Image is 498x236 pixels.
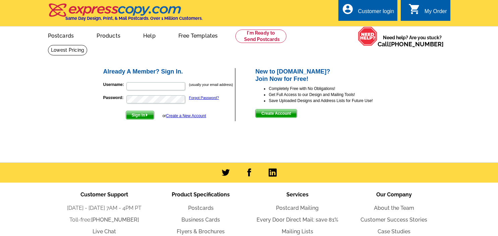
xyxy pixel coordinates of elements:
[188,205,214,211] a: Postcards
[103,82,126,88] label: Username:
[65,16,203,21] h4: Same Day Design, Print, & Mail Postcards. Over 1 Million Customers.
[342,3,354,15] i: account_circle
[286,191,309,198] span: Services
[257,217,338,223] a: Every Door Direct Mail: save 81%
[166,113,206,118] a: Create a New Account
[37,27,85,43] a: Postcards
[374,205,414,211] a: About the Team
[389,41,444,48] a: [PHONE_NUMBER]
[425,8,447,18] div: My Order
[126,111,154,120] button: Sign In
[56,204,153,212] li: [DATE] - [DATE] 7AM - 4PM PT
[269,98,396,104] li: Save Uploaded Designs and Address Lists for Future Use!
[93,228,116,235] a: Live Chat
[48,8,203,21] a: Same Day Design, Print, & Mail Postcards. Over 1 Million Customers.
[256,109,296,117] span: Create Account
[189,96,219,100] a: Forgot Password?
[86,27,131,43] a: Products
[103,95,126,101] label: Password:
[269,92,396,98] li: Get Full Access to our Design and Mailing Tools!
[132,27,166,43] a: Help
[177,228,225,235] a: Flyers & Brochures
[255,109,297,118] button: Create Account
[408,3,421,15] i: shopping_cart
[376,191,412,198] span: Our Company
[276,205,319,211] a: Postcard Mailing
[162,113,206,119] div: or
[358,8,394,18] div: Customer login
[189,83,233,87] small: (usually your email address)
[80,191,128,198] span: Customer Support
[269,86,396,92] li: Completely Free with No Obligations!
[181,217,220,223] a: Business Cards
[408,7,447,16] a: shopping_cart My Order
[282,228,313,235] a: Mailing Lists
[358,27,378,46] img: help
[103,68,235,76] h2: Already A Member? Sign In.
[255,68,396,83] h2: New to [DOMAIN_NAME]? Join Now for Free!
[378,34,447,48] span: Need help? Are you stuck?
[91,217,139,223] a: [PHONE_NUMBER]
[172,191,230,198] span: Product Specifications
[378,41,444,48] span: Call
[168,27,229,43] a: Free Templates
[145,113,148,116] img: button-next-arrow-white.png
[56,216,153,224] li: Toll-free:
[361,217,427,223] a: Customer Success Stories
[378,228,410,235] a: Case Studies
[342,7,394,16] a: account_circle Customer login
